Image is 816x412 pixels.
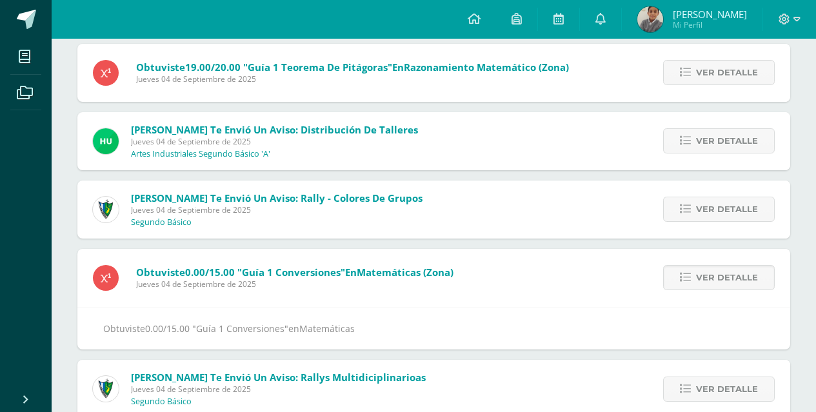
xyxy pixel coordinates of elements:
p: Artes Industriales Segundo Básico 'A' [131,149,270,159]
span: Obtuviste en [136,61,569,74]
span: Jueves 04 de Septiembre de 2025 [131,384,426,395]
p: Segundo Básico [131,397,192,407]
span: "Guía 1 Conversiones" [192,322,288,335]
span: Ver detalle [696,61,758,84]
span: [PERSON_NAME] te envió un aviso: Distribución de talleres [131,123,418,136]
p: Segundo Básico [131,217,192,228]
div: Obtuviste en [103,320,764,337]
span: "Guía 1 Conversiones" [237,266,345,279]
span: Ver detalle [696,129,758,153]
span: Razonamiento Matemático (Zona) [404,61,569,74]
span: [PERSON_NAME] [673,8,747,21]
img: 9f174a157161b4ddbe12118a61fed988.png [93,376,119,402]
span: Ver detalle [696,377,758,401]
span: 0.00/15.00 [145,322,190,335]
span: Ver detalle [696,266,758,289]
span: [PERSON_NAME] te envió un aviso: Rallys multidiciplinarioas [131,371,426,384]
span: Jueves 04 de Septiembre de 2025 [131,136,418,147]
img: 9f174a157161b4ddbe12118a61fed988.png [93,197,119,222]
span: Matemáticas (Zona) [357,266,453,279]
span: Mi Perfil [673,19,747,30]
img: 19bd5b58a768e3df6f77d2d88b45e9ad.png [637,6,663,32]
span: Ver detalle [696,197,758,221]
span: 19.00/20.00 [185,61,241,74]
img: fd23069c3bd5c8dde97a66a86ce78287.png [93,128,119,154]
span: 0.00/15.00 [185,266,235,279]
span: Obtuviste en [136,266,453,279]
span: Jueves 04 de Septiembre de 2025 [136,74,569,84]
span: [PERSON_NAME] te envió un aviso: Rally - Colores de grupos [131,191,423,204]
span: Jueves 04 de Septiembre de 2025 [131,204,423,215]
span: Matemáticas [299,322,355,335]
span: Jueves 04 de Septiembre de 2025 [136,279,453,289]
span: "Guía 1 Teorema de Pitágoras" [243,61,392,74]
